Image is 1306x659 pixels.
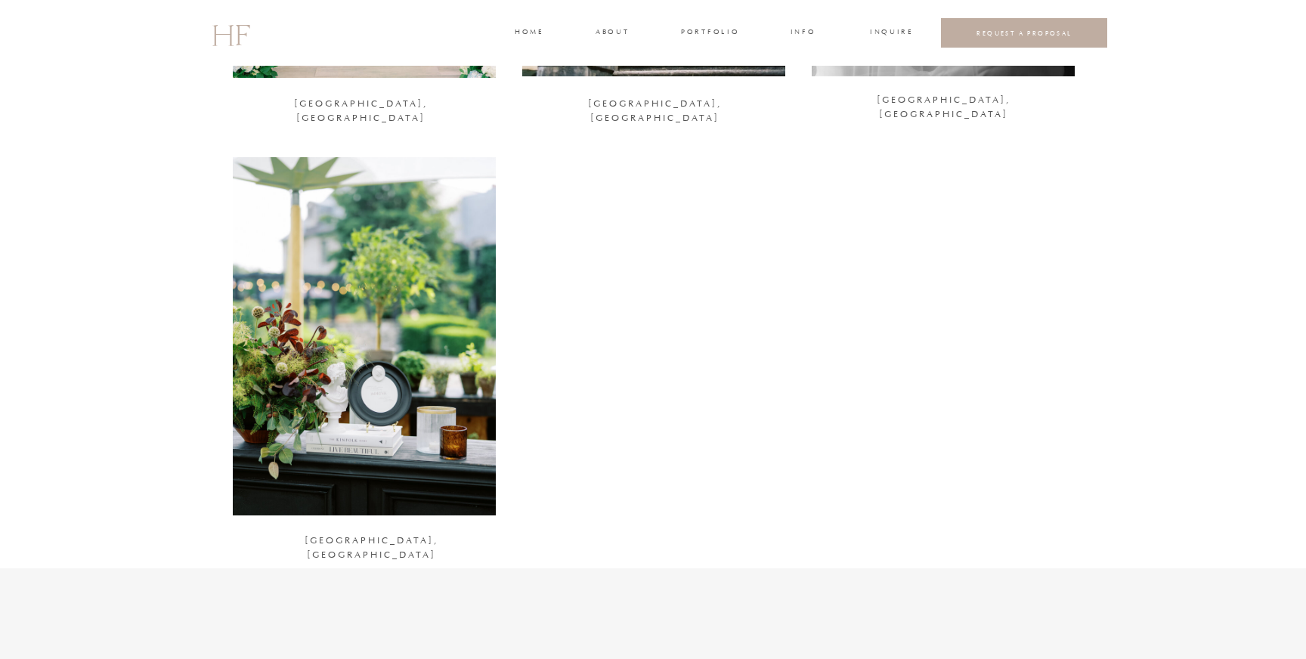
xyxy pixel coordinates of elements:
[247,97,474,117] a: [GEOGRAPHIC_DATA], [GEOGRAPHIC_DATA]
[541,97,768,117] a: [GEOGRAPHIC_DATA], [GEOGRAPHIC_DATA]
[681,26,738,40] a: portfolio
[953,29,1096,37] a: REQUEST A PROPOSAL
[820,93,1066,113] a: [GEOGRAPHIC_DATA], [GEOGRAPHIC_DATA]
[515,26,543,40] a: home
[212,11,249,55] a: HF
[596,26,627,40] a: about
[258,534,484,554] a: [GEOGRAPHIC_DATA], [GEOGRAPHIC_DATA]
[789,26,817,40] a: INFO
[870,26,911,40] a: INQUIRE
